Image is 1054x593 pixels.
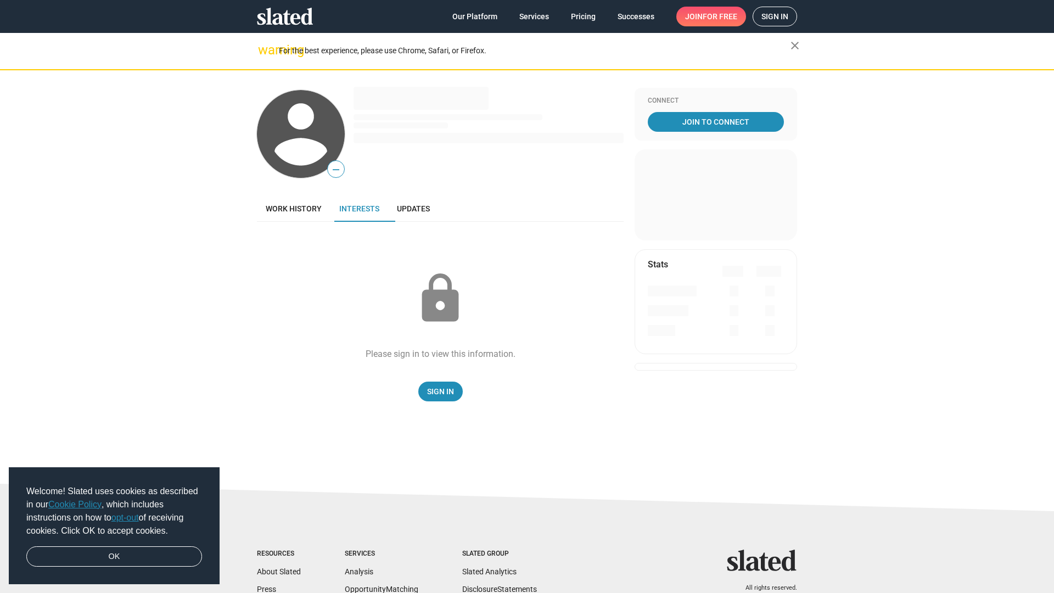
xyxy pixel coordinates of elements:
span: Interests [339,204,379,213]
a: Our Platform [444,7,506,26]
span: Welcome! Slated uses cookies as described in our , which includes instructions on how to of recei... [26,485,202,538]
a: Interests [330,195,388,222]
a: Pricing [562,7,604,26]
a: Cookie Policy [48,500,102,509]
a: Sign in [753,7,797,26]
span: for free [703,7,737,26]
span: Pricing [571,7,596,26]
span: Our Platform [452,7,497,26]
mat-icon: lock [413,271,468,326]
a: Analysis [345,567,373,576]
a: About Slated [257,567,301,576]
div: Resources [257,550,301,558]
div: Slated Group [462,550,537,558]
a: Work history [257,195,330,222]
div: Please sign in to view this information. [366,348,515,360]
mat-icon: close [788,39,801,52]
a: Services [511,7,558,26]
div: Connect [648,97,784,105]
span: Join [685,7,737,26]
a: opt-out [111,513,139,522]
a: dismiss cookie message [26,546,202,567]
div: Services [345,550,418,558]
span: Join To Connect [650,112,782,132]
a: Join To Connect [648,112,784,132]
span: Successes [618,7,654,26]
a: Updates [388,195,439,222]
a: Sign In [418,382,463,401]
a: Slated Analytics [462,567,517,576]
span: — [328,163,344,177]
mat-icon: warning [258,43,271,57]
span: Sign In [427,382,454,401]
span: Work history [266,204,322,213]
a: Successes [609,7,663,26]
a: Joinfor free [676,7,746,26]
span: Sign in [761,7,788,26]
span: Updates [397,204,430,213]
span: Services [519,7,549,26]
div: For the best experience, please use Chrome, Safari, or Firefox. [279,43,790,58]
mat-card-title: Stats [648,259,668,270]
div: cookieconsent [9,467,220,585]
